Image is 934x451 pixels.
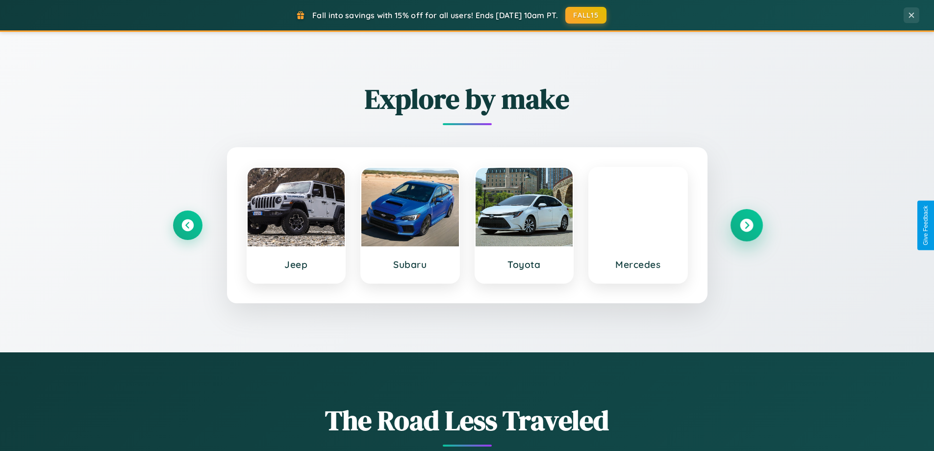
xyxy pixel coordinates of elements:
[173,401,761,439] h1: The Road Less Traveled
[173,80,761,118] h2: Explore by make
[565,7,606,24] button: FALL15
[485,259,563,270] h3: Toyota
[922,206,929,245] div: Give Feedback
[257,259,335,270] h3: Jeep
[599,259,677,270] h3: Mercedes
[312,10,558,20] span: Fall into savings with 15% off for all users! Ends [DATE] 10am PT.
[371,259,449,270] h3: Subaru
